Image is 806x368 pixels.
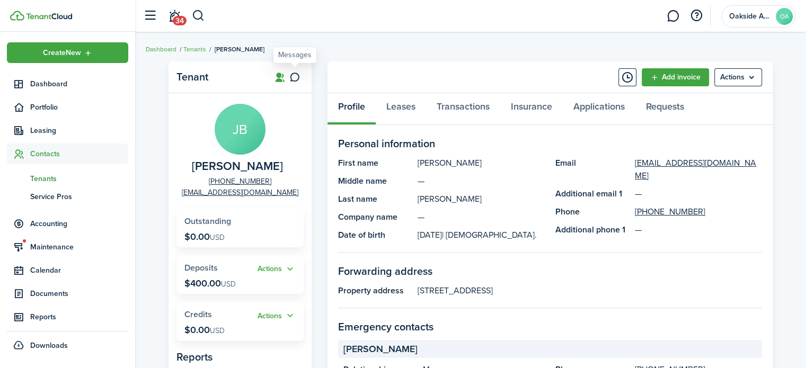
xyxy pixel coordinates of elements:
button: Actions [258,263,296,275]
panel-main-section-title: Forwarding address [338,263,762,279]
span: Credits [184,308,212,320]
img: TenantCloud [26,13,72,20]
panel-main-description: [DATE] [418,229,545,241]
a: Tenants [7,169,128,187]
button: Search [192,7,205,25]
button: Timeline [618,68,636,86]
img: TenantCloud [10,11,24,21]
span: | [DEMOGRAPHIC_DATA]. [442,229,537,241]
span: USD [210,232,225,243]
panel-main-title: Email [555,157,630,182]
button: Actions [258,310,296,322]
span: Dashboard [30,78,128,89]
button: Open menu [7,42,128,63]
button: Open sidebar [140,6,160,26]
a: Applications [563,93,635,125]
span: Tenants [30,173,128,184]
span: Portfolio [30,102,128,113]
panel-main-subtitle: Reports [176,349,304,365]
span: Oakside Apartments [729,13,772,20]
panel-main-title: Property address [338,284,412,297]
span: Calendar [30,265,128,276]
span: Downloads [30,340,68,351]
span: USD [210,325,225,336]
span: 34 [173,16,187,25]
span: Outstanding [184,215,231,227]
panel-main-title: Last name [338,193,412,205]
p: $0.00 [184,231,225,242]
span: Accounting [30,218,128,229]
a: Requests [635,93,695,125]
panel-main-description: [PERSON_NAME] [418,157,545,169]
span: Deposits [184,262,218,274]
panel-main-title: First name [338,157,412,169]
span: Maintenance [30,241,128,253]
avatar-text: OA [776,8,793,25]
a: Leases [376,93,426,125]
p: $400.00 [184,278,236,289]
panel-main-section-title: Personal information [338,136,762,151]
button: Open menu [714,68,762,86]
panel-main-title: Additional email 1 [555,187,630,200]
panel-main-title: Tenant [176,71,261,83]
div: Messages [278,50,312,60]
button: Open menu [258,263,296,275]
panel-main-description: [PERSON_NAME] [418,193,545,205]
span: Jacob Bramlett [192,160,283,173]
a: [PHONE_NUMBER] [635,205,705,218]
panel-main-title: Company name [338,211,412,223]
a: Insurance [500,93,563,125]
a: Transactions [426,93,500,125]
span: Service Pros [30,191,128,202]
a: Service Pros [7,187,128,205]
span: Reports [30,311,128,322]
button: Open menu [258,310,296,322]
a: Messaging [663,3,683,30]
a: Tenants [183,44,206,54]
span: Contacts [30,148,128,159]
panel-main-description: — [418,175,545,187]
a: Notifications [164,3,184,30]
a: Add invoice [642,68,709,86]
span: USD [221,279,236,290]
a: [EMAIL_ADDRESS][DOMAIN_NAME] [182,187,298,198]
panel-main-title: Middle name [338,175,412,187]
a: [PHONE_NUMBER] [209,176,271,187]
panel-main-description: — [418,211,545,223]
p: $0.00 [184,325,225,335]
span: Documents [30,288,128,299]
panel-main-section-title: Emergency contacts [338,319,762,335]
panel-main-description: [STREET_ADDRESS] [418,284,762,297]
span: [PERSON_NAME] [343,342,418,356]
a: Dashboard [146,44,176,54]
avatar-text: JB [215,104,265,155]
button: Open resource center [687,7,705,25]
span: [PERSON_NAME] [215,44,264,54]
a: Dashboard [7,74,128,94]
a: [EMAIL_ADDRESS][DOMAIN_NAME] [635,157,762,182]
panel-main-title: Phone [555,205,630,218]
span: Create New [43,49,81,57]
panel-main-title: Date of birth [338,229,412,241]
a: Reports [7,307,128,327]
menu-btn: Actions [714,68,762,86]
span: Leasing [30,125,128,136]
panel-main-title: Additional phone 1 [555,223,630,236]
